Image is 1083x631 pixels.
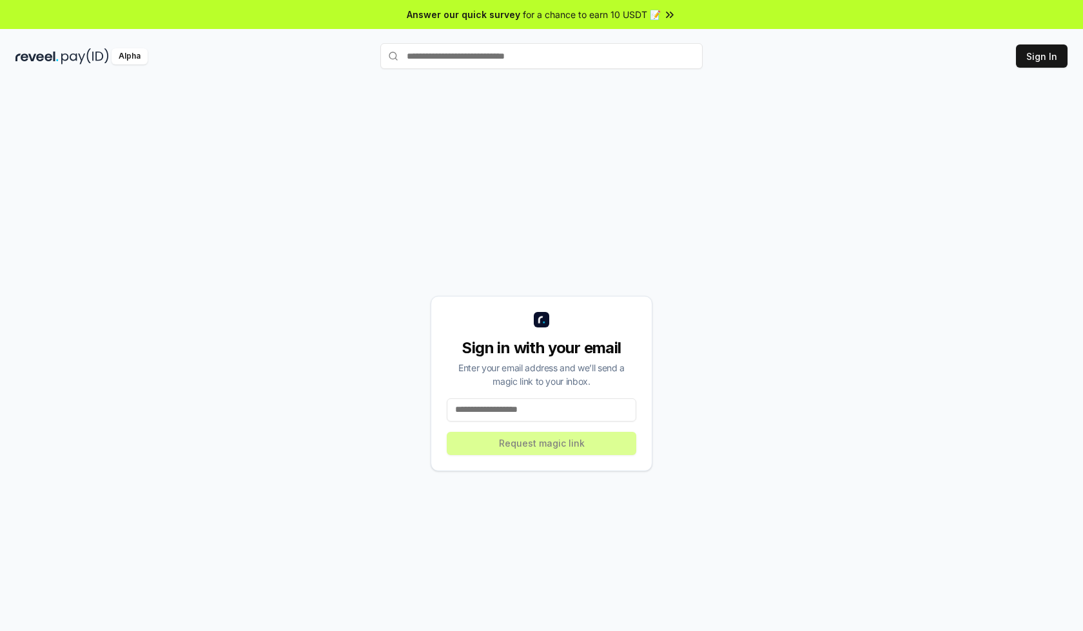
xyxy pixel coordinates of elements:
[534,312,549,327] img: logo_small
[1016,44,1068,68] button: Sign In
[447,338,636,358] div: Sign in with your email
[407,8,520,21] span: Answer our quick survey
[112,48,148,64] div: Alpha
[523,8,661,21] span: for a chance to earn 10 USDT 📝
[61,48,109,64] img: pay_id
[447,361,636,388] div: Enter your email address and we’ll send a magic link to your inbox.
[15,48,59,64] img: reveel_dark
